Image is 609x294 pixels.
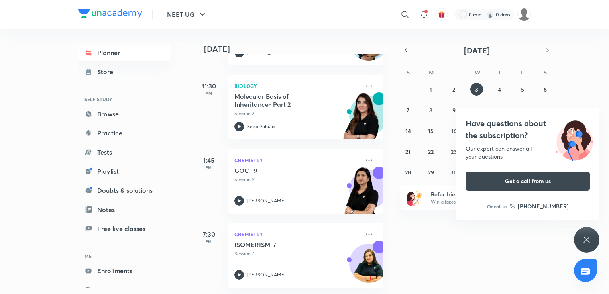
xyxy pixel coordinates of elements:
button: September 22, 2025 [424,145,437,158]
div: Our expert can answer all your questions [466,145,590,161]
button: September 4, 2025 [493,83,506,96]
h6: Refer friends [431,190,529,198]
abbr: September 28, 2025 [405,169,411,176]
abbr: Friday [521,69,524,76]
button: September 12, 2025 [516,104,529,116]
button: September 9, 2025 [448,104,460,116]
abbr: Monday [429,69,434,76]
h5: Molecular Basis of Inheritance- Part 2 [234,92,334,108]
p: Session 7 [234,250,360,257]
button: September 23, 2025 [448,145,460,158]
p: PM [193,239,225,244]
button: September 14, 2025 [402,124,415,137]
p: Seep Pahuja [247,123,275,130]
abbr: September 9, 2025 [452,106,456,114]
img: Company Logo [78,9,142,18]
h6: [PHONE_NUMBER] [518,202,569,210]
abbr: Wednesday [475,69,480,76]
a: Doubts & solutions [78,182,171,198]
button: September 30, 2025 [448,166,460,178]
abbr: September 3, 2025 [475,86,478,93]
button: September 2, 2025 [448,83,460,96]
img: Avatar [350,248,388,286]
abbr: September 1, 2025 [430,86,432,93]
h6: ME [78,249,171,263]
a: Planner [78,45,171,61]
img: avatar [438,11,445,18]
a: Store [78,64,171,80]
img: ttu_illustration_new.svg [549,118,599,161]
abbr: September 21, 2025 [405,148,411,155]
button: September 11, 2025 [493,104,506,116]
p: Or call us [487,203,507,210]
span: [DATE] [464,45,490,56]
button: September 21, 2025 [402,145,415,158]
a: [PHONE_NUMBER] [510,202,569,210]
button: September 5, 2025 [516,83,529,96]
abbr: September 7, 2025 [407,106,409,114]
h5: 1:45 [193,155,225,165]
button: NEET UG [162,6,212,22]
button: September 7, 2025 [402,104,415,116]
p: AM [193,91,225,96]
button: September 16, 2025 [448,124,460,137]
a: Browse [78,106,171,122]
p: [PERSON_NAME] [247,197,286,204]
abbr: September 6, 2025 [544,86,547,93]
button: September 13, 2025 [539,104,552,116]
h4: Have questions about the subscription? [466,118,590,141]
h5: 7:30 [193,229,225,239]
h5: GOC- 9 [234,167,334,174]
abbr: Sunday [407,69,410,76]
h4: [DATE] [204,44,391,54]
button: September 15, 2025 [424,124,437,137]
p: Chemistry [234,229,360,239]
button: September 8, 2025 [424,104,437,116]
a: Playlist [78,163,171,179]
abbr: September 13, 2025 [542,106,548,114]
a: Practice [78,125,171,141]
a: Tests [78,144,171,160]
abbr: September 14, 2025 [405,127,411,135]
abbr: September 29, 2025 [428,169,434,176]
abbr: September 30, 2025 [450,169,457,176]
div: Store [97,67,118,76]
a: Enrollments [78,263,171,279]
p: Chemistry [234,155,360,165]
button: September 28, 2025 [402,166,415,178]
p: Session 9 [234,176,360,183]
abbr: September 8, 2025 [429,106,432,114]
button: Get a call from us [466,172,590,191]
h6: SELF STUDY [78,92,171,106]
abbr: September 10, 2025 [473,106,479,114]
abbr: Tuesday [452,69,456,76]
button: [DATE] [411,45,542,56]
img: streak [486,10,494,18]
abbr: September 11, 2025 [497,106,502,114]
button: September 29, 2025 [424,166,437,178]
abbr: September 5, 2025 [521,86,524,93]
img: unacademy [340,167,383,221]
a: Company Logo [78,9,142,20]
abbr: Saturday [544,69,547,76]
img: referral [407,190,422,206]
button: September 6, 2025 [539,83,552,96]
abbr: September 15, 2025 [428,127,434,135]
p: PM [193,165,225,170]
button: September 10, 2025 [470,104,483,116]
h5: 11:30 [193,81,225,91]
h5: ISOMERISM-7 [234,241,334,249]
p: Session 2 [234,110,360,117]
abbr: September 4, 2025 [498,86,501,93]
abbr: September 16, 2025 [451,127,457,135]
p: Biology [234,81,360,91]
a: Free live classes [78,221,171,237]
abbr: September 23, 2025 [451,148,457,155]
p: Win a laptop, vouchers & more [431,198,529,206]
button: September 3, 2025 [470,83,483,96]
img: Khushboo [517,8,531,21]
a: Notes [78,202,171,218]
abbr: September 2, 2025 [452,86,455,93]
button: avatar [435,8,448,21]
abbr: September 12, 2025 [520,106,525,114]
